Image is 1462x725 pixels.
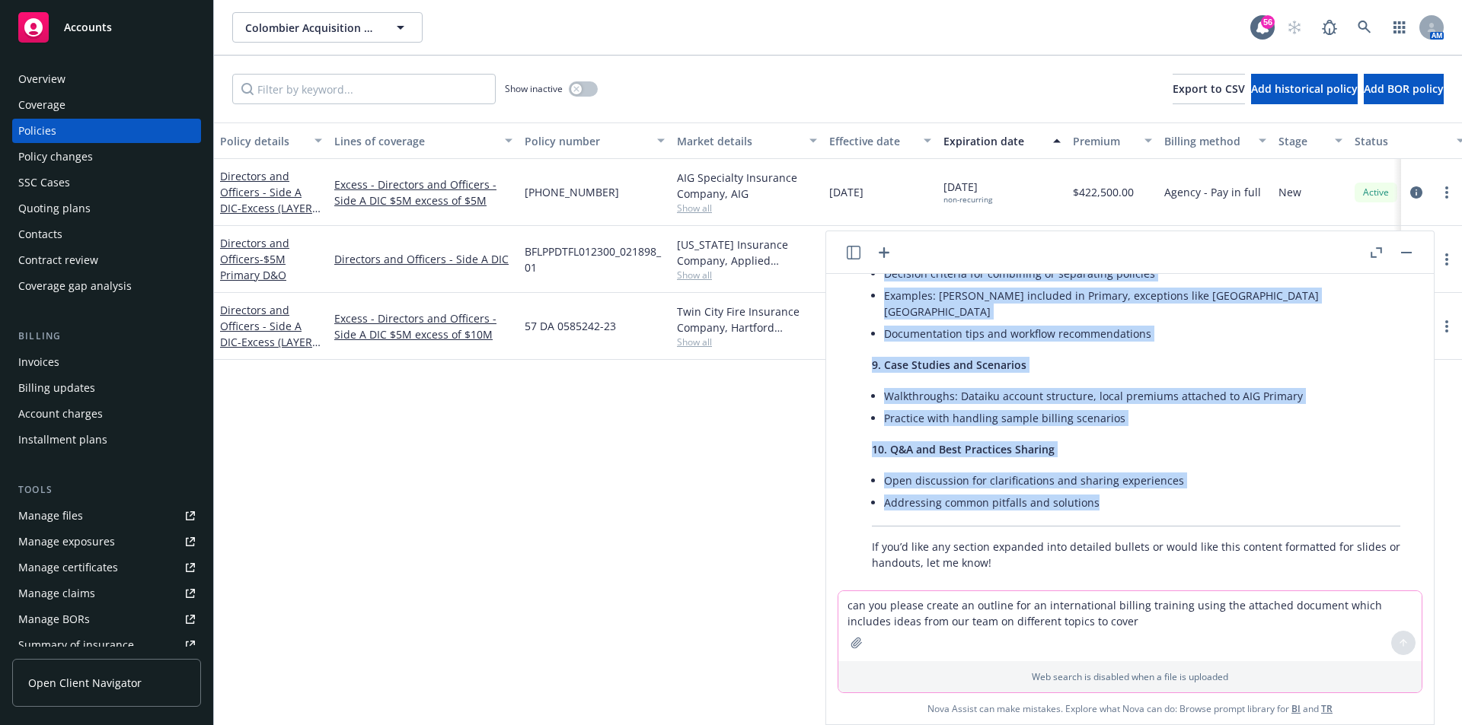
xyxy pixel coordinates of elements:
span: Accounts [64,21,112,33]
a: Contacts [12,222,201,246]
span: Agency - Pay in full [1164,184,1261,200]
span: Show inactive [505,82,563,95]
span: New [1278,184,1301,200]
button: Export to CSV [1173,74,1245,104]
a: Invoices [12,350,201,374]
div: [US_STATE] Insurance Company, Applied Underwriters [677,237,817,269]
a: Manage BORs [12,607,201,631]
span: 10. Q&A and Best Practices Sharing [872,442,1055,456]
div: Lines of coverage [334,133,496,149]
a: Installment plans [12,428,201,452]
div: Quoting plans [18,196,91,221]
span: $422,500.00 [1073,184,1134,200]
a: Accounts [12,6,201,49]
a: Manage files [12,504,201,528]
a: Coverage gap analysis [12,274,201,298]
a: Summary of insurance [12,633,201,657]
span: Open Client Navigator [28,675,142,691]
div: Manage claims [18,581,95,606]
button: Premium [1067,122,1158,159]
div: Policy details [220,133,305,149]
div: Manage exposures [18,529,115,554]
a: Manage certificates [12,555,201,580]
li: Practice with handling sample billing scenarios [884,407,1400,429]
div: Account charges [18,402,103,426]
span: 9. Case Studies and Scenarios [872,358,1026,372]
div: SSC Cases [18,170,70,195]
button: Policy details [214,122,328,159]
a: Excess - Directors and Officers - Side A DIC $5M excess of $10M [334,310,512,342]
span: Active [1361,186,1391,199]
span: Show all [677,269,817,281]
a: Switch app [1384,12,1415,43]
div: Manage certificates [18,555,118,580]
div: Policies [18,119,56,143]
a: Account charges [12,402,201,426]
a: Coverage [12,93,201,117]
a: Manage exposures [12,529,201,554]
div: Manage BORs [18,607,90,631]
li: Examples: [PERSON_NAME] included in Primary, exceptions like [GEOGRAPHIC_DATA] [GEOGRAPHIC_DATA] [884,285,1400,323]
div: Expiration date [943,133,1044,149]
p: Web search is disabled when a file is uploaded [848,670,1413,683]
a: circleInformation [1407,183,1425,202]
button: Lines of coverage [328,122,519,159]
button: Market details [671,122,823,159]
div: Coverage gap analysis [18,274,132,298]
a: BI [1291,702,1301,715]
span: Show all [677,335,817,348]
li: Walkthroughs: Dataiku account structure, local premiums attached to AIG Primary [884,385,1400,407]
button: Expiration date [937,122,1067,159]
a: Directors and Officers - Side A DIC [334,251,512,267]
a: Directors and Officers - Side A DIC [220,303,312,381]
div: Premium [1073,133,1135,149]
button: Billing method [1158,122,1272,159]
span: Add BOR policy [1364,81,1444,96]
span: - Excess (LAYER 1) | $5M xs $5M D&O [220,201,321,247]
span: Add historical policy [1251,81,1358,96]
div: AIG Specialty Insurance Company, AIG [677,170,817,202]
p: If you’d like any section expanded into detailed bullets or would like this content formatted for... [872,539,1400,571]
span: [DATE] [943,179,992,205]
button: Colombier Acquisition Corp II [232,12,423,43]
div: Tools [12,482,201,498]
a: Excess - Directors and Officers - Side A DIC $5M excess of $5M [334,176,512,208]
a: Policies [12,119,201,143]
a: Contract review [12,248,201,272]
div: Billing updates [18,376,95,400]
li: Decision criteria for combining or separating policies [884,262,1400,285]
div: Policy changes [18,145,93,169]
span: Nova Assist can make mistakes. Explore what Nova can do: Browse prompt library for and [927,693,1333,724]
div: Twin City Fire Insurance Company, Hartford Insurance Group [677,304,817,335]
a: Report a Bug [1314,12,1345,43]
input: Filter by keyword... [232,74,496,104]
span: 57 DA 0585242-23 [525,318,616,334]
a: more [1438,183,1456,202]
span: [DATE] [829,184,863,200]
div: Policy number [525,133,648,149]
div: Contract review [18,248,98,272]
a: Manage claims [12,581,201,606]
span: Export to CSV [1173,81,1245,96]
a: Overview [12,67,201,91]
div: Effective date [829,133,915,149]
div: Billing [12,329,201,344]
a: Policy changes [12,145,201,169]
a: TR [1321,702,1333,715]
li: Documentation tips and workflow recommendations [884,323,1400,345]
div: Invoices [18,350,59,374]
button: Effective date [823,122,937,159]
button: Policy number [519,122,671,159]
a: Directors and Officers [220,236,289,282]
li: Open discussion for clarifications and sharing experiences [884,469,1400,491]
a: Start snowing [1279,12,1310,43]
a: more [1438,317,1456,335]
a: Search [1349,12,1380,43]
div: Stage [1278,133,1326,149]
li: Addressing common pitfalls and solutions [884,491,1400,514]
button: Add historical policy [1251,74,1358,104]
a: SSC Cases [12,170,201,195]
div: Market details [677,133,800,149]
div: Status [1355,133,1448,149]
